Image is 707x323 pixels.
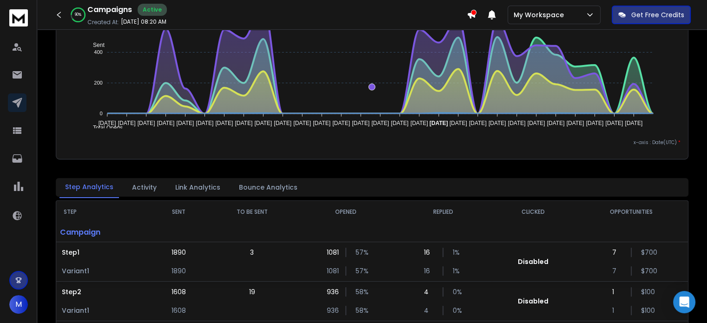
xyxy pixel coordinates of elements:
p: 16 [424,248,433,257]
p: Variant 1 [62,266,145,276]
th: OPENED [297,201,395,223]
p: 1 % [453,266,462,276]
p: 1081 [327,248,336,257]
tspan: [DATE] [313,120,331,126]
p: 1890 [172,248,186,257]
button: Get Free Credits [612,6,691,24]
p: 1 [612,306,621,315]
th: REPLIED [395,201,492,223]
p: 1890 [172,266,186,276]
p: 19 [249,287,255,297]
th: CLICKED [492,201,575,223]
button: M [9,295,28,314]
p: 7 [612,248,621,257]
p: 4 [424,306,433,315]
p: Disabled [518,257,548,266]
p: 3 [250,248,254,257]
tspan: [DATE] [196,120,214,126]
p: My Workspace [514,10,568,20]
th: TO BE SENT [206,201,297,223]
p: 1608 [172,306,186,315]
tspan: [DATE] [410,120,428,126]
tspan: [DATE] [429,120,448,126]
tspan: [DATE] [216,120,233,126]
tspan: 0 [100,111,103,116]
p: x-axis : Date(UTC) [64,139,681,146]
p: 1 % [453,248,462,257]
div: Active [138,4,167,16]
span: Sent [86,42,105,48]
p: 936 [327,306,336,315]
tspan: [DATE] [333,120,350,126]
p: $ 700 [641,266,650,276]
p: Disabled [518,297,548,306]
p: 58 % [356,306,365,315]
tspan: [DATE] [449,120,467,126]
tspan: [DATE] [235,120,253,126]
button: Activity [126,177,162,198]
th: SENT [151,201,206,223]
p: 58 % [356,287,365,297]
tspan: [DATE] [371,120,389,126]
p: Created At: [87,19,119,26]
p: $ 100 [641,306,650,315]
p: 1081 [327,266,336,276]
div: Open Intercom Messenger [673,291,695,313]
p: Variant 1 [62,306,145,315]
tspan: [DATE] [138,120,155,126]
p: [DATE] 08:20 AM [121,18,166,26]
p: Get Free Credits [631,10,684,20]
p: Campaign [56,223,151,242]
span: Total Opens [86,125,123,131]
tspan: [DATE] [606,120,623,126]
p: Step 1 [62,248,145,257]
p: 57 % [356,248,365,257]
button: Step Analytics [59,177,119,198]
img: logo [9,9,28,26]
th: OPPORTUNITIES [574,201,688,223]
tspan: [DATE] [391,120,409,126]
tspan: [DATE] [118,120,136,126]
p: 0 % [453,287,462,297]
p: 0 % [453,306,462,315]
p: 936 [327,287,336,297]
tspan: [DATE] [157,120,175,126]
tspan: [DATE] [489,120,506,126]
p: 4 [424,287,433,297]
tspan: [DATE] [294,120,311,126]
tspan: 400 [94,49,103,55]
p: 57 % [356,266,365,276]
tspan: [DATE] [99,120,116,126]
th: STEP [56,201,151,223]
p: 16 [424,266,433,276]
tspan: [DATE] [508,120,526,126]
button: Bounce Analytics [233,177,303,198]
p: 90 % [75,12,81,18]
tspan: [DATE] [528,120,545,126]
p: 1 [612,287,621,297]
tspan: [DATE] [352,120,370,126]
p: Step 2 [62,287,145,297]
tspan: 200 [94,80,103,86]
tspan: [DATE] [567,120,584,126]
tspan: [DATE] [469,120,487,126]
p: $ 700 [641,248,650,257]
h1: Campaigns [87,4,132,15]
button: Link Analytics [170,177,226,198]
p: 7 [612,266,621,276]
tspan: [DATE] [255,120,272,126]
p: 1608 [172,287,186,297]
tspan: [DATE] [547,120,565,126]
tspan: [DATE] [625,120,643,126]
tspan: [DATE] [177,120,194,126]
p: $ 100 [641,287,650,297]
tspan: [DATE] [274,120,292,126]
tspan: [DATE] [586,120,604,126]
